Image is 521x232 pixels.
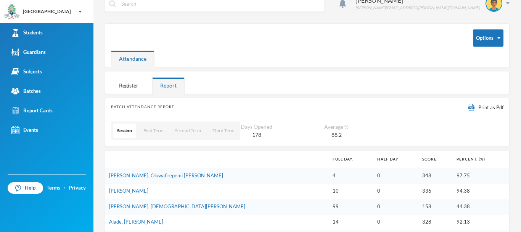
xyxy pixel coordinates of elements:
td: 44.38 [453,199,509,214]
th: Half Day [373,151,418,168]
td: 0 [373,183,418,199]
td: 92.13 [453,214,509,230]
a: [PERSON_NAME] [109,188,148,194]
img: logo [4,4,19,19]
td: 99 [329,199,373,214]
button: First Term [140,123,167,138]
a: Privacy [69,184,86,192]
a: Terms [47,184,60,192]
a: [PERSON_NAME], Oluwafirepemi [PERSON_NAME] [109,172,223,178]
div: 178 [241,131,272,139]
td: 0 [373,199,418,214]
button: Session [113,123,136,138]
div: Report [152,77,185,94]
td: 97.75 [453,168,509,183]
div: Subjects [11,68,42,76]
button: Third Term [209,123,238,138]
div: 88.2 [305,131,368,139]
a: Help [8,182,43,194]
td: 14 [329,214,373,230]
div: [GEOGRAPHIC_DATA] [23,8,71,15]
div: Events [11,126,38,134]
th: score [418,151,453,168]
div: Students [11,29,43,37]
th: Full Day. [329,151,373,168]
td: 0 [373,168,418,183]
span: Print as Pdf [478,104,503,112]
div: BATCH ATTENDANCE REPORT [111,104,503,110]
a: [PERSON_NAME], [DEMOGRAPHIC_DATA][PERSON_NAME] [109,203,245,209]
div: Days Opened [241,123,272,131]
div: Register [111,77,146,94]
button: Options [473,29,503,47]
td: 94.38 [453,183,509,199]
td: 328 [418,214,453,230]
td: 10 [329,183,373,199]
button: Second Term [171,123,205,138]
div: Guardians [11,48,46,56]
a: Alade, [PERSON_NAME] [109,219,163,225]
td: 4 [329,168,373,183]
img: search [109,0,116,7]
td: 348 [418,168,453,183]
div: · [64,184,66,192]
div: Attendance [111,50,154,67]
div: [PERSON_NAME][EMAIL_ADDRESS][PERSON_NAME][DOMAIN_NAME] [355,5,480,11]
td: 0 [373,214,418,230]
th: Percent. (%) [453,151,509,168]
div: Average % [305,123,368,131]
td: 336 [418,183,453,199]
div: Batches [11,87,41,95]
td: 158 [418,199,453,214]
div: Report Cards [11,107,53,115]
